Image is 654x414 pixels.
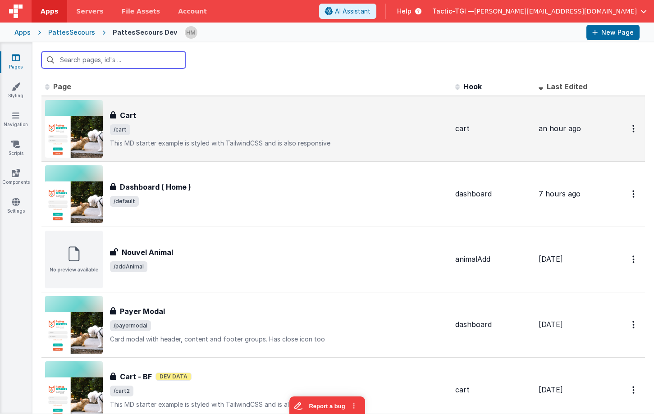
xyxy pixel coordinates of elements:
[41,7,58,16] span: Apps
[122,247,173,258] h3: Nouvel Animal
[539,255,563,264] span: [DATE]
[627,315,641,334] button: Options
[76,7,103,16] span: Servers
[110,196,139,207] span: /default
[586,25,640,40] button: New Page
[455,189,531,199] div: dashboard
[41,51,186,68] input: Search pages, id's ...
[455,254,531,264] div: animalAdd
[335,7,370,16] span: AI Assistant
[110,335,448,344] p: Card modal with header, content and footer groups. Has close icon too
[110,261,147,272] span: /addAnimal
[397,7,412,16] span: Help
[120,371,152,382] h3: Cart - BF
[110,400,448,409] p: This MD starter example is styled with TailwindCSS and is also responsive
[113,28,177,37] div: PattesSecours Dev
[110,386,133,396] span: /cart2
[455,319,531,330] div: dashboard
[627,250,641,268] button: Options
[539,189,581,198] span: 7 hours ago
[539,124,581,133] span: an hour ago
[463,82,482,91] span: Hook
[120,306,165,317] h3: Payer Modal
[53,82,71,91] span: Page
[474,7,637,16] span: [PERSON_NAME][EMAIL_ADDRESS][DOMAIN_NAME]
[110,139,448,148] p: This MD starter example is styled with TailwindCSS and is also responsive
[539,385,563,394] span: [DATE]
[110,124,130,135] span: /cart
[110,320,151,331] span: /payermodal
[432,7,647,16] button: Tactic-TGI — [PERSON_NAME][EMAIL_ADDRESS][DOMAIN_NAME]
[155,373,192,381] span: Dev Data
[627,185,641,203] button: Options
[122,7,160,16] span: File Assets
[455,385,531,395] div: cart
[627,119,641,138] button: Options
[455,123,531,134] div: cart
[627,381,641,399] button: Options
[185,26,197,39] img: 1b65a3e5e498230d1b9478315fee565b
[319,4,376,19] button: AI Assistant
[120,182,191,192] h3: Dashboard ( Home )
[48,28,95,37] div: PattesSecours
[539,320,563,329] span: [DATE]
[120,110,136,121] h3: Cart
[547,82,587,91] span: Last Edited
[432,7,474,16] span: Tactic-TGI —
[14,28,31,37] div: Apps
